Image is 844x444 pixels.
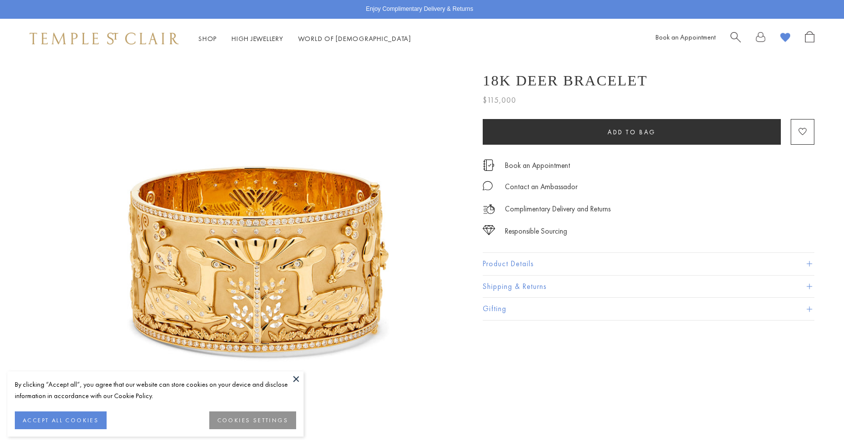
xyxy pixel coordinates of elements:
span: $115,000 [483,94,516,107]
div: Contact an Ambassador [505,181,577,193]
a: Open Shopping Bag [805,31,814,46]
img: icon_delivery.svg [483,203,495,215]
img: icon_sourcing.svg [483,225,495,235]
button: Gifting [483,298,814,320]
a: World of [DEMOGRAPHIC_DATA]World of [DEMOGRAPHIC_DATA] [298,34,411,43]
a: Book an Appointment [505,160,570,171]
iframe: Gorgias live chat messenger [795,398,834,434]
a: Search [730,31,741,46]
p: Enjoy Complimentary Delivery & Returns [366,4,473,14]
img: MessageIcon-01_2.svg [483,181,493,191]
img: Temple St. Clair [30,33,179,44]
div: By clicking “Accept all”, you agree that our website can store cookies on your device and disclos... [15,379,296,402]
a: ShopShop [198,34,217,43]
h1: 18K Deer Bracelet [483,72,648,89]
a: High JewelleryHigh Jewellery [231,34,283,43]
p: Complimentary Delivery and Returns [505,203,611,215]
div: Responsible Sourcing [505,225,567,238]
button: Shipping & Returns [483,276,814,298]
a: View Wishlist [780,31,790,46]
a: Book an Appointment [655,33,716,41]
button: ACCEPT ALL COOKIES [15,411,107,429]
nav: Main navigation [198,33,411,45]
button: Add to bag [483,119,781,145]
span: Add to bag [608,128,656,136]
img: icon_appointment.svg [483,160,495,171]
button: Product Details [483,253,814,275]
button: COOKIES SETTINGS [209,411,296,429]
